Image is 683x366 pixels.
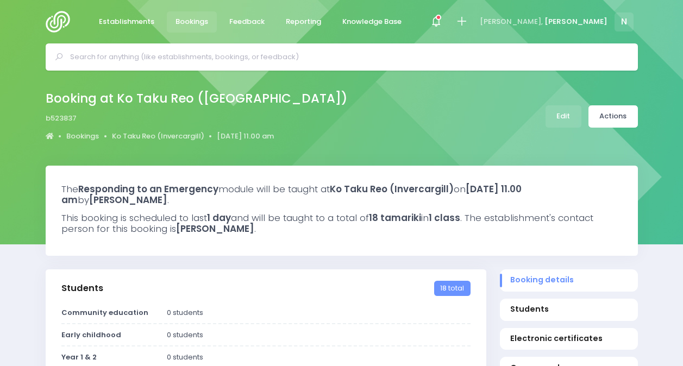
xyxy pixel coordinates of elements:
[330,182,454,195] strong: Ko Taku Reo (Invercargill)
[588,105,638,128] a: Actions
[176,222,254,235] strong: [PERSON_NAME]
[90,11,164,33] a: Establishments
[66,131,99,142] a: Bookings
[46,113,77,124] span: b523837
[217,131,274,142] a: [DATE] 11.00 am
[61,283,103,294] h3: Students
[112,131,204,142] a: Ko Taku Reo (Invercargill)
[434,281,470,296] span: 18 total
[286,16,321,27] span: Reporting
[544,16,607,27] span: [PERSON_NAME]
[429,211,460,224] strong: 1 class
[46,11,77,33] img: Logo
[500,328,638,350] a: Electronic certificates
[61,330,121,340] strong: Early childhood
[510,304,627,315] span: Students
[78,182,218,195] strong: Responding to an Emergency
[61,182,522,206] strong: [DATE] 11.00 am
[221,11,274,33] a: Feedback
[334,11,411,33] a: Knowledge Base
[89,193,167,206] strong: [PERSON_NAME]
[510,274,627,286] span: Booking details
[61,307,148,318] strong: Community education
[70,49,623,65] input: Search for anything (like establishments, bookings, or feedback)
[176,16,208,27] span: Bookings
[99,16,154,27] span: Establishments
[229,16,265,27] span: Feedback
[369,211,421,224] strong: 18 tamariki
[167,11,217,33] a: Bookings
[500,299,638,321] a: Students
[277,11,330,33] a: Reporting
[160,307,477,318] div: 0 students
[510,333,627,344] span: Electronic certificates
[160,352,477,363] div: 0 students
[61,184,622,206] h3: The module will be taught at on by .
[546,105,581,128] a: Edit
[207,211,231,224] strong: 1 day
[61,212,622,235] h3: This booking is scheduled to last and will be taught to a total of in . The establishment's conta...
[61,352,97,362] strong: Year 1 & 2
[480,16,543,27] span: [PERSON_NAME],
[500,269,638,292] a: Booking details
[342,16,402,27] span: Knowledge Base
[615,12,634,31] span: N
[160,330,477,340] div: 0 students
[46,91,347,106] h2: Booking at Ko Taku Reo ([GEOGRAPHIC_DATA])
